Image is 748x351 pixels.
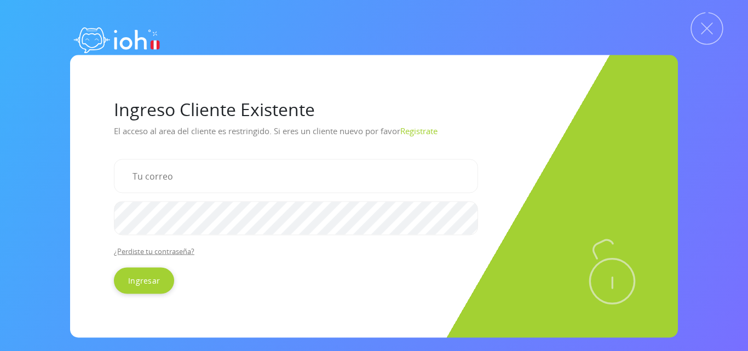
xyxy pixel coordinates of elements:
a: Registrate [400,125,438,136]
img: Cerrar [691,12,723,45]
a: ¿Perdiste tu contraseña? [114,246,194,256]
p: El acceso al area del cliente es restringido. Si eres un cliente nuevo por favor [114,122,634,150]
h1: Ingreso Cliente Existente [114,99,634,119]
input: Ingresar [114,267,174,294]
img: logo [70,16,163,60]
input: Tu correo [114,159,478,193]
